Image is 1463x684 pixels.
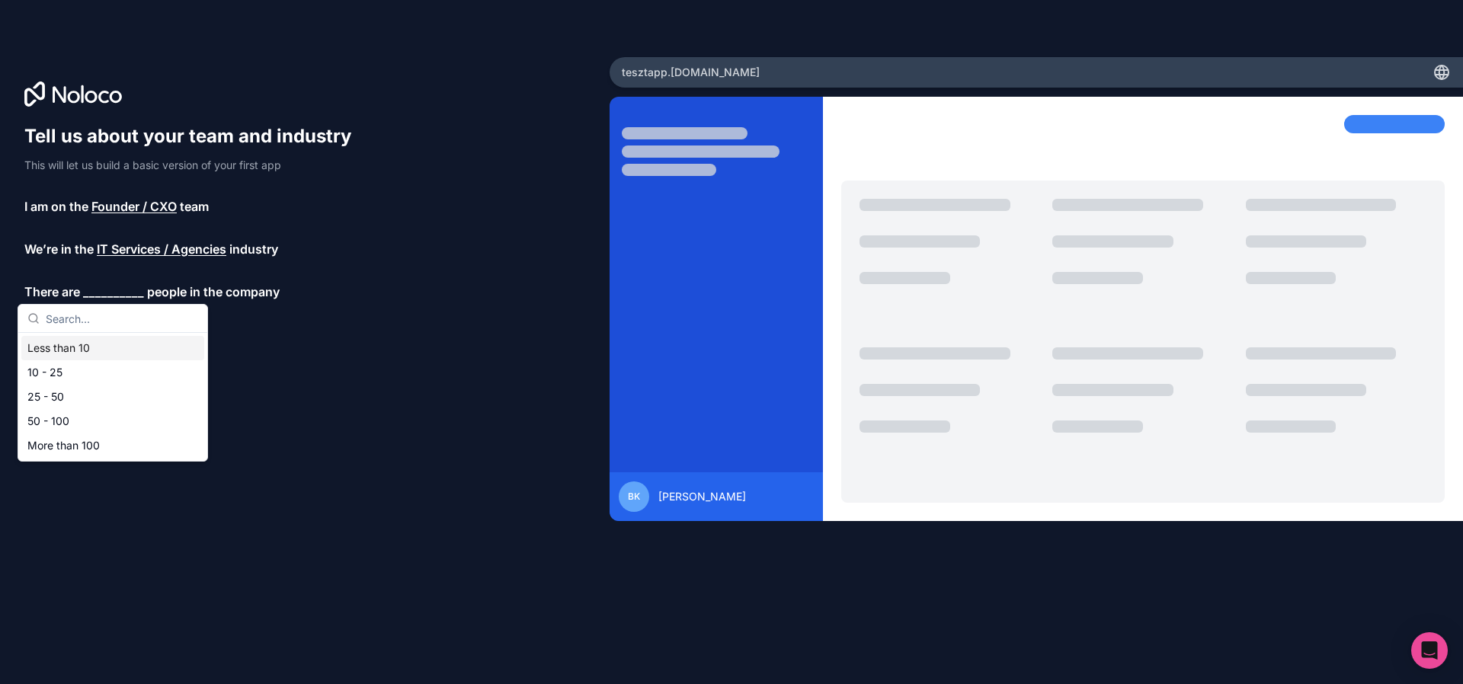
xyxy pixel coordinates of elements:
[24,158,366,173] p: This will let us build a basic version of your first app
[1411,632,1448,669] div: Open Intercom Messenger
[18,333,207,461] div: Suggestions
[21,360,204,385] div: 10 - 25
[91,197,177,216] span: Founder / CXO
[24,240,94,258] span: We’re in the
[97,240,226,258] span: IT Services / Agencies
[21,385,204,409] div: 25 - 50
[83,283,144,301] span: __________
[24,197,88,216] span: I am on the
[628,491,640,503] span: BK
[229,240,278,258] span: industry
[24,283,80,301] span: There are
[21,336,204,360] div: Less than 10
[21,433,204,458] div: More than 100
[622,65,760,80] span: tesztapp .[DOMAIN_NAME]
[21,409,204,433] div: 50 - 100
[46,305,198,332] input: Search...
[24,124,366,149] h1: Tell us about your team and industry
[658,489,746,504] span: [PERSON_NAME]
[147,283,280,301] span: people in the company
[180,197,209,216] span: team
